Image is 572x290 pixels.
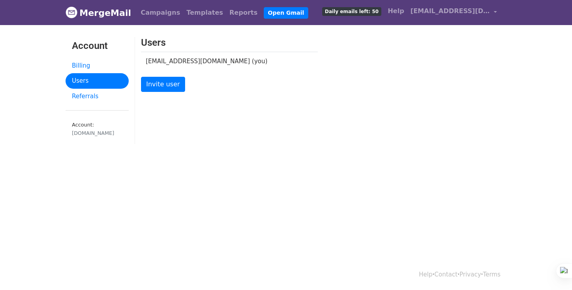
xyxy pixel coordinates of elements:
img: MergeMail logo [66,6,77,18]
a: MergeMail [66,4,131,21]
a: Users [66,73,129,89]
span: Daily emails left: 50 [322,7,381,16]
a: Open Gmail [264,7,308,19]
a: Contact [435,271,458,278]
a: Templates [183,5,226,21]
a: Help [385,3,407,19]
a: Help [419,271,433,278]
a: Referrals [66,89,129,104]
a: Billing [66,58,129,74]
small: Account: [72,122,122,137]
a: [EMAIL_ADDRESS][DOMAIN_NAME] [407,3,500,22]
a: Privacy [460,271,481,278]
a: Daily emails left: 50 [319,3,385,19]
a: Invite user [141,77,185,92]
a: Reports [226,5,261,21]
h3: Account [72,40,122,52]
a: Terms [483,271,500,278]
span: [EMAIL_ADDRESS][DOMAIN_NAME] [410,6,490,16]
td: [EMAIL_ADDRESS][DOMAIN_NAME] (you) [141,52,306,70]
div: [DOMAIN_NAME] [72,129,122,137]
h3: Users [141,37,318,49]
a: Campaigns [137,5,183,21]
